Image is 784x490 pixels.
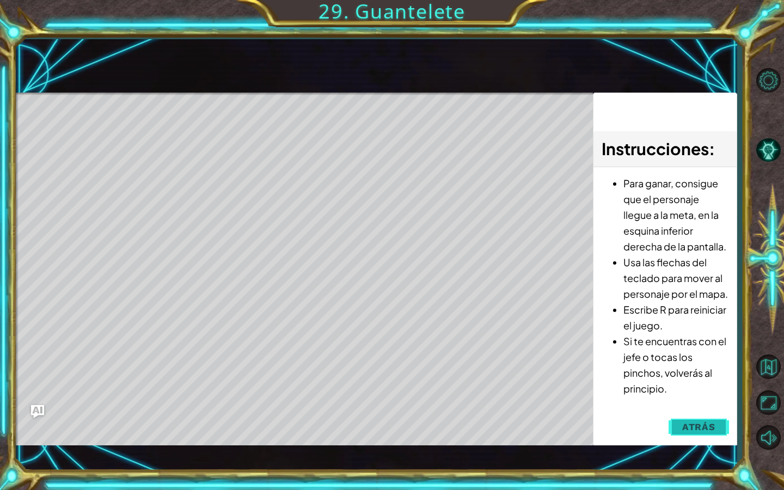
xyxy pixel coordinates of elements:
button: Sonido apagado [752,421,784,453]
button: Maximizar navegador [752,387,784,418]
span: Instrucciones [602,138,709,159]
li: Usa las flechas del teclado para mover al personaje por el mapa. [623,254,728,302]
span: Atrás [682,421,715,432]
button: Ask AI [31,405,44,418]
h3: : [602,137,728,161]
button: Opciones de nivel [752,64,784,96]
li: Si te encuentras con el jefe o tocas los pinchos, volverás al principio. [623,333,728,396]
button: Atrás [669,416,729,438]
button: Volver al mapa [752,351,784,382]
li: Escribe R para reiniciar el juego. [623,302,728,333]
li: Para ganar, consigue que el personaje llegue a la meta, en la esquina inferior derecha de la pant... [623,175,728,254]
a: Volver al mapa [752,349,784,385]
button: Pista IA [752,134,784,166]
